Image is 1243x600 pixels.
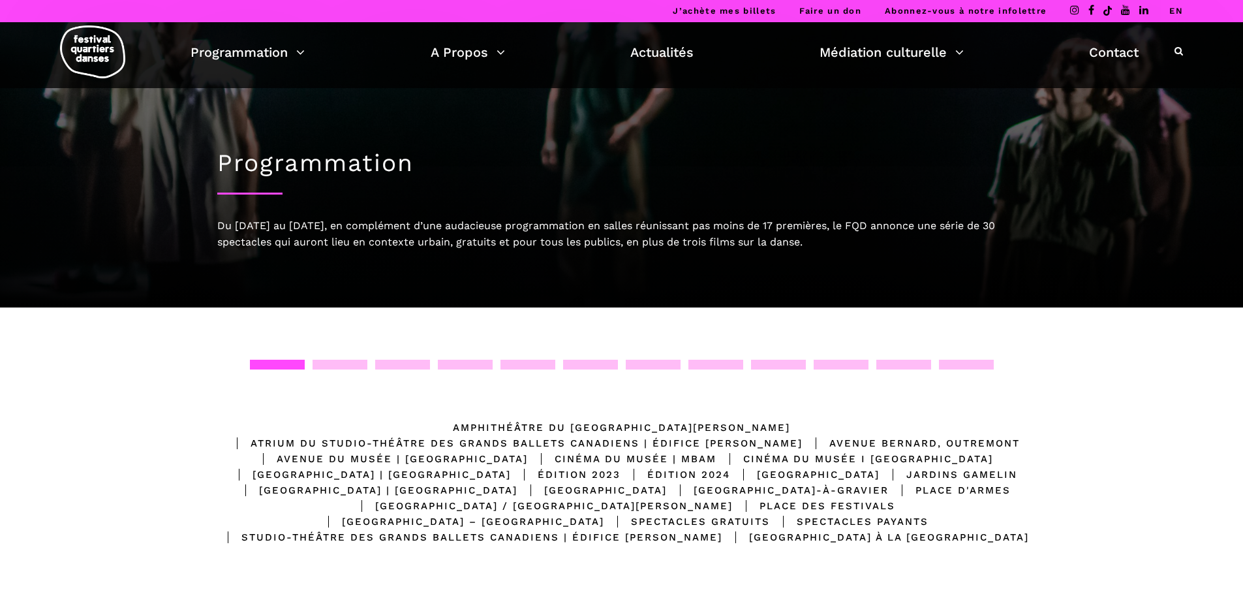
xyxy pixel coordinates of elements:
div: Place d'Armes [889,482,1011,498]
a: A Propos [431,41,505,63]
div: [GEOGRAPHIC_DATA] / [GEOGRAPHIC_DATA][PERSON_NAME] [348,498,733,514]
div: [GEOGRAPHIC_DATA] | [GEOGRAPHIC_DATA] [232,482,517,498]
div: [GEOGRAPHIC_DATA]-à-Gravier [667,482,889,498]
div: Édition 2024 [621,467,730,482]
div: Jardins Gamelin [880,467,1017,482]
div: Avenue du Musée | [GEOGRAPHIC_DATA] [250,451,528,467]
div: Amphithéâtre du [GEOGRAPHIC_DATA][PERSON_NAME] [453,420,790,435]
div: Avenue Bernard, Outremont [803,435,1020,451]
div: Du [DATE] au [DATE], en complément d’une audacieuse programmation en salles réunissant pas moins ... [217,217,1026,251]
div: [GEOGRAPHIC_DATA] – [GEOGRAPHIC_DATA] [315,514,604,529]
div: Atrium du Studio-Théâtre des Grands Ballets Canadiens | Édifice [PERSON_NAME] [224,435,803,451]
div: [GEOGRAPHIC_DATA] | [GEOGRAPHIC_DATA] [226,467,511,482]
div: [GEOGRAPHIC_DATA] [517,482,667,498]
div: Studio-Théâtre des Grands Ballets Canadiens | Édifice [PERSON_NAME] [215,529,722,545]
div: Cinéma du Musée I [GEOGRAPHIC_DATA] [716,451,993,467]
h1: Programmation [217,149,1026,178]
div: Place des Festivals [733,498,895,514]
img: logo-fqd-med [60,25,125,78]
a: Contact [1089,41,1139,63]
a: Médiation culturelle [820,41,964,63]
a: Faire un don [799,6,861,16]
a: Actualités [630,41,694,63]
div: [GEOGRAPHIC_DATA] [730,467,880,482]
div: [GEOGRAPHIC_DATA] à la [GEOGRAPHIC_DATA] [722,529,1029,545]
a: Programmation [191,41,305,63]
a: Abonnez-vous à notre infolettre [885,6,1047,16]
div: Cinéma du Musée | MBAM [528,451,716,467]
div: Édition 2023 [511,467,621,482]
div: Spectacles Payants [770,514,928,529]
a: EN [1169,6,1183,16]
a: J’achète mes billets [673,6,776,16]
div: Spectacles gratuits [604,514,770,529]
